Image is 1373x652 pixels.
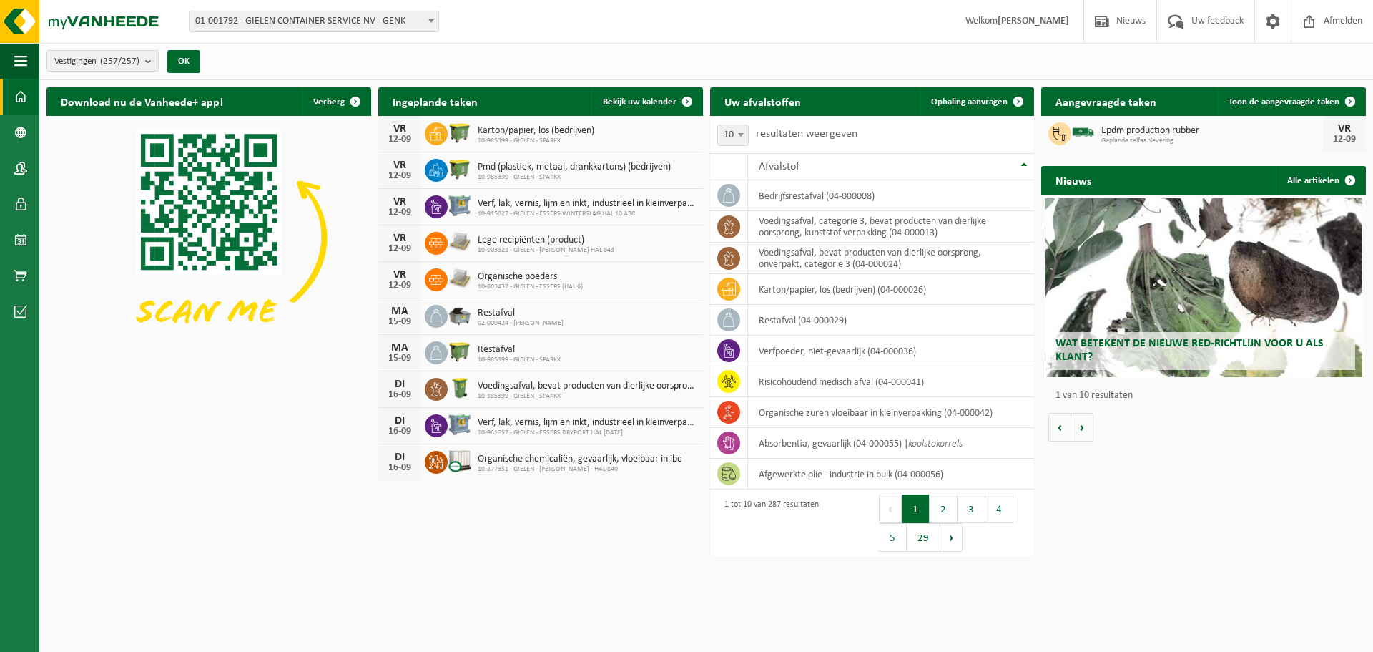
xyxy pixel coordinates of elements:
label: resultaten weergeven [756,128,857,140]
div: VR [385,160,414,171]
button: Volgende [1071,413,1093,442]
td: karton/papier, los (bedrijven) (04-000026) [748,274,1035,305]
td: voedingsafval, categorie 3, bevat producten van dierlijke oorsprong, kunststof verpakking (04-000... [748,211,1035,243]
span: Geplande zelfaanlevering [1101,137,1323,145]
td: organische zuren vloeibaar in kleinverpakking (04-000042) [748,397,1035,428]
i: koolstokorrels [908,439,963,449]
span: 10-915027 - GIELEN - ESSERS WINTERSLAG HAL 10 ABC [478,210,696,218]
span: 02-009424 - [PERSON_NAME] [478,319,564,328]
span: Voedingsafval, bevat producten van dierlijke oorsprong, onverpakt, categorie 3 [478,381,696,392]
span: Organische poeders [478,271,583,283]
span: 10-903328 - GIELEN - [PERSON_NAME] HAL 843 [478,246,614,255]
div: 12-09 [385,281,414,291]
h2: Aangevraagde taken [1041,87,1171,115]
div: 16-09 [385,427,414,437]
img: PB-IC-CU [448,449,472,473]
span: 10-877351 - GIELEN - [PERSON_NAME] - HAL 840 [478,465,681,474]
button: Verberg [302,87,370,116]
h2: Uw afvalstoffen [710,87,815,115]
div: VR [385,196,414,208]
img: LP-PA-00000-WDN-11 [448,230,472,254]
a: Toon de aangevraagde taken [1217,87,1364,116]
td: absorbentia, gevaarlijk (04-000055) | [748,428,1035,459]
h2: Ingeplande taken [378,87,492,115]
img: Download de VHEPlus App [46,116,371,359]
td: afgewerkte olie - industrie in bulk (04-000056) [748,459,1035,490]
span: Wat betekent de nieuwe RED-richtlijn voor u als klant? [1055,338,1324,363]
div: 12-09 [385,171,414,181]
div: 1 tot 10 van 287 resultaten [717,493,819,553]
button: 4 [985,495,1013,523]
a: Ophaling aanvragen [920,87,1033,116]
span: Afvalstof [759,161,799,172]
span: 10 [717,125,749,146]
span: Toon de aangevraagde taken [1229,97,1339,107]
button: Previous [879,495,902,523]
img: WB-1100-HPE-GN-50 [448,120,472,145]
button: Next [940,523,963,552]
div: VR [385,269,414,281]
strong: [PERSON_NAME] [998,16,1069,26]
div: 12-09 [385,135,414,145]
div: DI [385,415,414,427]
span: Pmd (plastiek, metaal, drankkartons) (bedrijven) [478,162,671,173]
span: 10-985399 - GIELEN - SPARKX [478,173,671,182]
div: 16-09 [385,463,414,473]
td: bedrijfsrestafval (04-000008) [748,180,1035,211]
img: PB-AP-0800-MET-02-01 [448,412,472,437]
div: VR [385,123,414,135]
a: Bekijk uw kalender [591,87,702,116]
div: DI [385,379,414,390]
img: WB-5000-GAL-GY-01 [448,303,472,327]
td: restafval (04-000029) [748,305,1035,336]
div: 15-09 [385,354,414,364]
span: Lege recipiënten (product) [478,235,614,246]
iframe: chat widget [7,621,239,652]
img: WB-1100-HPE-GN-50 [448,339,472,364]
td: voedingsafval, bevat producten van dierlijke oorsprong, onverpakt, categorie 3 (04-000024) [748,243,1035,274]
div: 16-09 [385,390,414,400]
span: Verberg [313,97,345,107]
span: Restafval [478,344,561,356]
button: Vestigingen(257/257) [46,50,159,72]
div: 12-09 [385,244,414,254]
div: MA [385,342,414,354]
button: 1 [902,495,930,523]
img: WB-1100-HPE-GN-50 [448,157,472,181]
span: 10-803432 - GIELEN - ESSERS (HAL 6) [478,283,583,291]
div: VR [385,233,414,244]
img: WB-0240-HPE-GN-50 [448,376,472,400]
span: Ophaling aanvragen [931,97,1008,107]
div: 12-09 [1330,135,1359,145]
span: 01-001792 - GIELEN CONTAINER SERVICE NV - GENK [189,11,439,32]
span: 01-001792 - GIELEN CONTAINER SERVICE NV - GENK [190,11,438,31]
button: 3 [958,495,985,523]
button: 2 [930,495,958,523]
span: 10-985399 - GIELEN - SPARKX [478,356,561,364]
a: Wat betekent de nieuwe RED-richtlijn voor u als klant? [1045,198,1363,377]
a: Alle artikelen [1276,166,1364,195]
div: DI [385,452,414,463]
img: PB-AP-0800-MET-02-01 [448,193,472,218]
button: OK [167,50,200,73]
button: 5 [879,523,907,552]
span: Vestigingen [54,51,139,72]
div: VR [1330,123,1359,135]
span: Karton/papier, los (bedrijven) [478,125,594,137]
span: Verf, lak, vernis, lijm en inkt, industrieel in kleinverpakking [478,417,696,429]
div: 12-09 [385,208,414,218]
h2: Nieuws [1041,166,1106,194]
span: Bekijk uw kalender [603,97,676,107]
span: 10-985399 - GIELEN - SPARKX [478,137,594,145]
img: LP-PA-00000-WDN-11 [448,266,472,291]
td: risicohoudend medisch afval (04-000041) [748,366,1035,397]
button: 29 [907,523,940,552]
span: Organische chemicaliën, gevaarlijk, vloeibaar in ibc [478,454,681,465]
div: MA [385,306,414,317]
img: BL-SO-LV [1071,120,1096,145]
count: (257/257) [100,57,139,66]
span: Verf, lak, vernis, lijm en inkt, industrieel in kleinverpakking [478,198,696,210]
h2: Download nu de Vanheede+ app! [46,87,237,115]
span: 10-961257 - GIELEN - ESSERS DRYPORT HAL [DATE] [478,429,696,437]
span: Epdm production rubber [1101,125,1323,137]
